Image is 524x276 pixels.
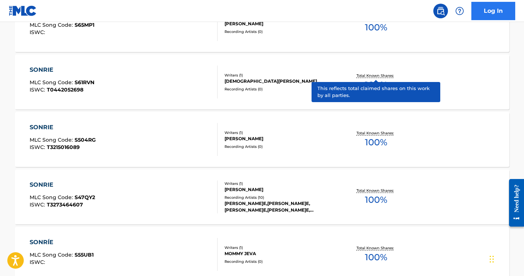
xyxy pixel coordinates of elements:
[9,5,37,16] img: MLC Logo
[75,251,94,258] span: S55UB1
[452,4,467,18] div: Help
[30,259,47,265] span: ISWC :
[15,112,509,167] a: SONRIEMLC Song Code:S504RGISWC:T3215016089Writers (1)[PERSON_NAME]Recording Artists (0)Total Know...
[30,180,95,189] div: SONRIE
[30,79,75,86] span: MLC Song Code :
[225,259,335,264] div: Recording Artists ( 0 )
[471,2,515,20] a: Log In
[490,248,494,270] div: Arrastrar
[357,245,396,251] p: Total Known Shares:
[365,193,387,206] span: 100 %
[225,195,335,200] div: Recording Artists ( 10 )
[30,251,75,258] span: MLC Song Code :
[365,136,387,149] span: 100 %
[30,86,47,93] span: ISWC :
[225,200,335,213] div: [PERSON_NAME]E,[PERSON_NAME]E,[PERSON_NAME]E,[PERSON_NAME]E,[PERSON_NAME]E
[487,241,524,276] iframe: Chat Widget
[225,186,335,193] div: [PERSON_NAME]
[30,123,96,132] div: SONRIE
[225,130,335,135] div: Writers ( 1 )
[30,22,75,28] span: MLC Song Code :
[225,29,335,34] div: Recording Artists ( 0 )
[225,72,335,78] div: Writers ( 1 )
[504,174,524,232] iframe: Resource Center
[75,137,96,143] span: S504RG
[75,22,94,28] span: S65MP1
[225,144,335,149] div: Recording Artists ( 0 )
[30,238,94,247] div: SONRÍE
[487,241,524,276] div: Widget de chat
[30,201,47,208] span: ISWC :
[30,66,94,74] div: SONRIE
[15,169,509,224] a: SONRIEMLC Song Code:S47QY2ISWC:T3273464607Writers (1)[PERSON_NAME]Recording Artists (10)[PERSON_N...
[365,251,387,264] span: 100 %
[436,7,445,15] img: search
[30,29,47,36] span: ISWC :
[225,245,335,250] div: Writers ( 1 )
[15,55,509,109] a: SONRIEMLC Song Code:S61RVNISWC:T0442052698Writers (1)[DEMOGRAPHIC_DATA][PERSON_NAME]Recording Art...
[47,144,80,150] span: T3215016089
[30,137,75,143] span: MLC Song Code :
[365,21,387,34] span: 100 %
[225,20,335,27] div: [PERSON_NAME]
[225,78,335,85] div: [DEMOGRAPHIC_DATA][PERSON_NAME]
[225,86,335,92] div: Recording Artists ( 0 )
[47,201,83,208] span: T3273464607
[433,4,448,18] a: Public Search
[357,73,396,78] p: Total Known Shares:
[30,144,47,150] span: ISWC :
[455,7,464,15] img: help
[75,194,95,201] span: S47QY2
[75,79,94,86] span: S61RVN
[225,250,335,257] div: MOMMY JEVA
[47,86,83,93] span: T0442052698
[225,181,335,186] div: Writers ( 1 )
[357,130,396,136] p: Total Known Shares:
[357,188,396,193] p: Total Known Shares:
[30,194,75,201] span: MLC Song Code :
[365,78,387,92] span: 100 %
[225,135,335,142] div: [PERSON_NAME]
